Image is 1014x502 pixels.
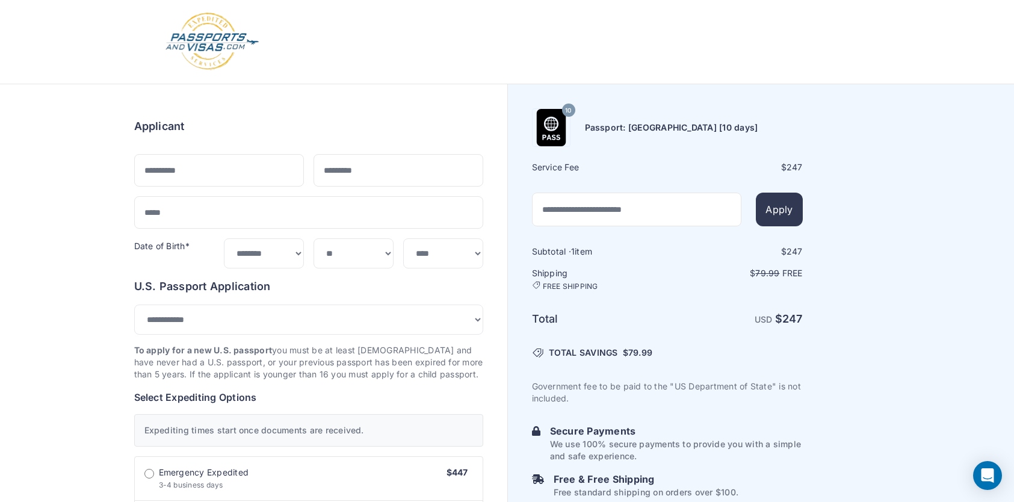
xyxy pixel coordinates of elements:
[532,267,666,291] h6: Shipping
[134,345,273,355] strong: To apply for a new U.S. passport
[134,390,483,404] h6: Select Expediting Options
[755,268,779,278] span: 79.99
[756,193,802,226] button: Apply
[159,466,249,479] span: Emergency Expedited
[134,278,483,295] h6: U.S. Passport Application
[532,311,666,327] h6: Total
[669,267,803,279] p: $
[164,12,260,72] img: Logo
[134,414,483,447] div: Expediting times start once documents are received.
[782,312,803,325] span: 247
[623,347,652,359] span: $
[669,246,803,258] div: $
[550,438,803,462] p: We use 100% secure payments to provide you with a simple and safe experience.
[775,312,803,325] strong: $
[755,314,773,324] span: USD
[549,347,618,359] span: TOTAL SAVINGS
[554,472,738,486] h6: Free & Free Shipping
[532,246,666,258] h6: Subtotal · item
[533,109,570,146] img: Product Name
[669,161,803,173] div: $
[134,344,483,380] p: you must be at least [DEMOGRAPHIC_DATA] and have never had a U.S. passport, or your previous pass...
[973,461,1002,490] div: Open Intercom Messenger
[565,103,571,119] span: 10
[571,246,575,256] span: 1
[543,282,598,291] span: FREE SHIPPING
[782,268,803,278] span: Free
[550,424,803,438] h6: Secure Payments
[134,118,185,135] h6: Applicant
[447,467,468,477] span: $447
[554,486,738,498] p: Free standard shipping on orders over $100.
[134,241,190,251] label: Date of Birth*
[787,246,803,256] span: 247
[787,162,803,172] span: 247
[585,122,758,134] h6: Passport: [GEOGRAPHIC_DATA] [10 days]
[532,161,666,173] h6: Service Fee
[532,380,803,404] p: Government fee to be paid to the "US Department of State" is not included.
[159,480,223,489] span: 3-4 business days
[628,347,652,358] span: 79.99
